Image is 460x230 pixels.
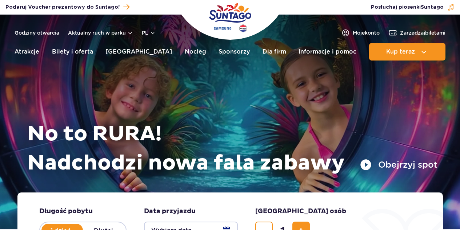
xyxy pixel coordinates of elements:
[185,43,206,61] a: Nocleg
[388,28,445,37] a: Zarządzajbiletami
[52,43,93,61] a: Bilety i oferta
[144,207,196,216] span: Data przyjazdu
[142,29,156,36] button: pl
[68,30,133,36] button: Aktualny ruch w parku
[360,159,437,171] button: Obejrzyj spot
[371,4,455,11] button: Posłuchaj piosenkiSuntago
[341,28,380,37] a: Mojekonto
[421,5,444,10] span: Suntago
[5,4,120,11] span: Podaruj Voucher prezentowy do Suntago!
[386,48,415,55] span: Kup teraz
[353,29,380,36] span: Moje konto
[27,120,437,178] h1: No to RURA! Nadchodzi nowa fala zabawy
[263,43,286,61] a: Dla firm
[299,43,356,61] a: Informacje i pomoc
[369,43,445,61] button: Kup teraz
[255,207,346,216] span: [GEOGRAPHIC_DATA] osób
[5,2,129,12] a: Podaruj Voucher prezentowy do Suntago!
[39,207,93,216] span: Długość pobytu
[15,43,39,61] a: Atrakcje
[400,29,445,36] span: Zarządzaj biletami
[371,4,444,11] span: Posłuchaj piosenki
[105,43,172,61] a: [GEOGRAPHIC_DATA]
[15,29,59,36] a: Godziny otwarcia
[219,43,250,61] a: Sponsorzy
